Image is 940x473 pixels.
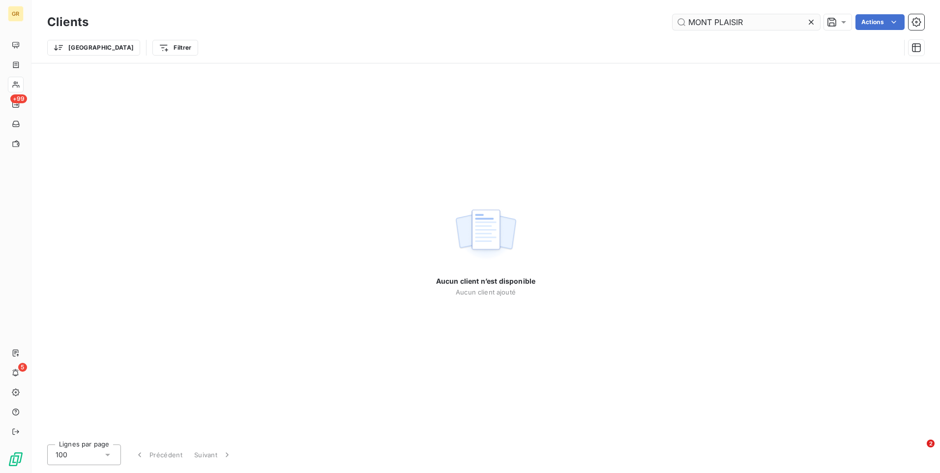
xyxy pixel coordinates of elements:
span: +99 [10,94,27,103]
span: 100 [56,450,67,460]
span: Aucun client n’est disponible [436,276,535,286]
button: [GEOGRAPHIC_DATA] [47,40,140,56]
button: Filtrer [152,40,198,56]
span: Aucun client ajouté [456,288,516,296]
span: 2 [927,440,935,447]
img: empty state [454,204,517,265]
a: +99 [8,96,23,112]
input: Rechercher [673,14,820,30]
h3: Clients [47,13,88,31]
span: 5 [18,363,27,372]
div: GR [8,6,24,22]
button: Suivant [188,444,238,465]
img: Logo LeanPay [8,451,24,467]
button: Précédent [129,444,188,465]
button: Actions [855,14,905,30]
iframe: Intercom live chat [907,440,930,463]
